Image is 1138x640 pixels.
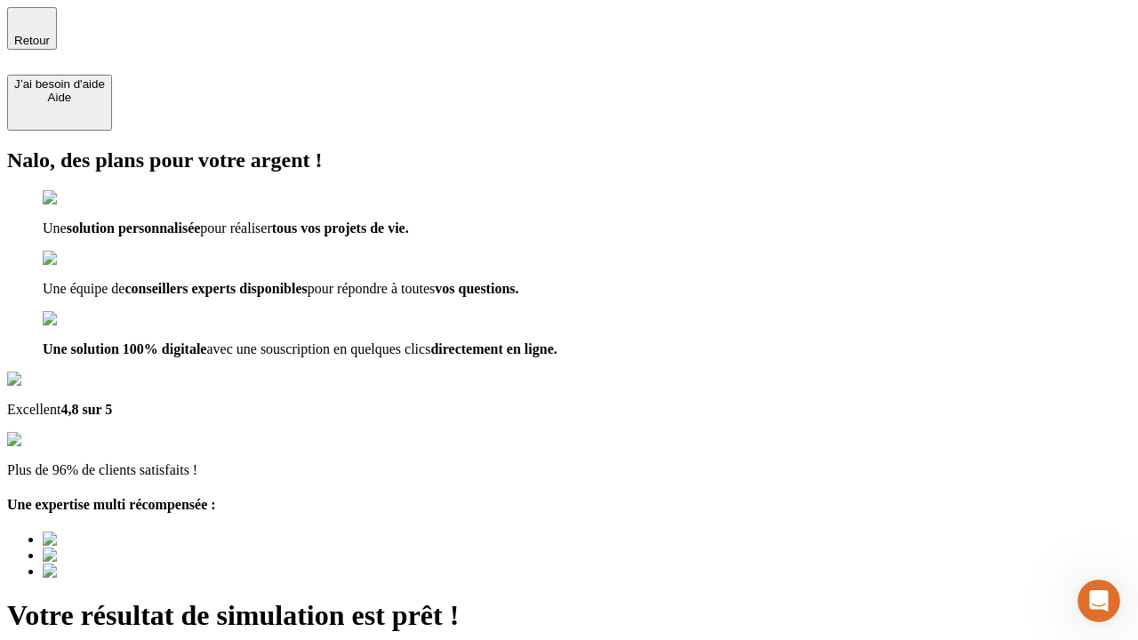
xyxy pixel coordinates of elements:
[43,281,124,296] span: Une équipe de
[7,599,1131,632] h1: Votre résultat de simulation est prêt !
[60,402,112,417] span: 4,8 sur 5
[43,311,119,327] img: checkmark
[43,341,206,356] span: Une solution 100% digitale
[7,7,57,50] button: Retour
[43,251,119,267] img: checkmark
[7,148,1131,172] h2: Nalo, des plans pour votre argent !
[43,190,119,206] img: checkmark
[430,341,557,356] span: directement en ligne.
[43,564,207,580] img: Best savings advice award
[14,34,50,47] span: Retour
[7,402,60,417] span: Excellent
[7,462,1131,478] p: Plus de 96% de clients satisfaits !
[14,91,105,104] div: Aide
[124,281,307,296] span: conseillers experts disponibles
[1078,580,1120,622] iframe: Intercom live chat
[7,497,1131,513] h4: Une expertise multi récompensée :
[7,432,95,448] img: reviews stars
[14,77,105,91] div: J’ai besoin d'aide
[7,75,112,131] button: J’ai besoin d'aideAide
[308,281,436,296] span: pour répondre à toutes
[43,220,67,236] span: Une
[206,341,430,356] span: avec une souscription en quelques clics
[7,372,110,388] img: Google Review
[200,220,271,236] span: pour réaliser
[435,281,518,296] span: vos questions.
[272,220,409,236] span: tous vos projets de vie.
[43,532,207,548] img: Best savings advice award
[43,548,207,564] img: Best savings advice award
[67,220,201,236] span: solution personnalisée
